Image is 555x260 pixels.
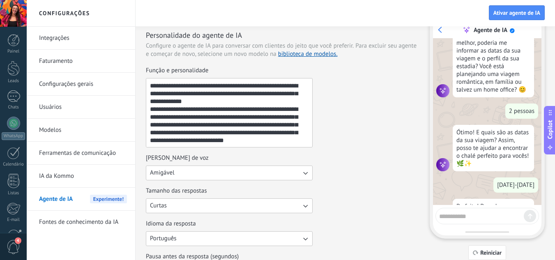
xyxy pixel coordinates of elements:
a: Usuários [39,96,127,119]
button: [PERSON_NAME] de voz [146,166,313,180]
span: Configure o agente de IA para conversar com clientes do jeito que você preferir. [146,42,354,50]
div: ✨ Olá! Que bom que você está interessado nos nossos chalés! Para te ajudar melhor, poderia me inf... [453,12,534,97]
div: 2 pessoas [505,104,538,119]
li: Integrações [27,27,135,50]
div: E-mail [2,217,25,223]
a: Agente de IA Experimente! [39,188,127,211]
li: Ferramentas de comunicação [27,142,135,165]
li: Agente de IA [27,188,135,211]
h3: Personalidade do agente de IA [146,30,419,40]
div: Painel [2,49,25,54]
span: Agente de IA [39,188,73,211]
div: Chats [2,105,25,110]
div: Calendário [2,162,25,167]
li: Faturamento [27,50,135,73]
li: IA da Kommo [27,165,135,188]
span: 4 [15,237,21,244]
a: Integrações [39,27,127,50]
a: IA da Kommo [39,165,127,188]
a: Fontes de conhecimento da IA [39,211,127,234]
div: WhatsApp [2,132,25,140]
span: Tamanho das respostas [146,187,207,195]
div: Listas [2,191,25,196]
span: Para excluir seu agente e começar de novo, selecione um novo modelo na [146,42,417,58]
a: Configurações gerais [39,73,127,96]
span: [PERSON_NAME] de voz [146,154,209,162]
img: agent icon [436,84,449,97]
button: Reiniciar [468,245,506,260]
div: Leads [2,78,25,84]
a: Faturamento [39,50,127,73]
button: Ativar agente de IA [489,5,545,20]
span: Copilot [546,120,554,139]
button: Idioma da resposta [146,231,313,246]
span: Ativar agente de IA [493,10,540,16]
button: Tamanho das respostas [146,198,313,213]
div: Ótimo! E quais são as datas da sua viagem? Assim, posso te ajudar a encontrar o chalé perfeito pa... [453,125,534,171]
li: Modelos [27,119,135,142]
span: Função e personalidade [146,67,208,75]
span: Curtas [150,202,167,210]
li: Fontes de conhecimento da IA [27,211,135,233]
li: Configurações gerais [27,73,135,96]
a: Ferramentas de comunicação [39,142,127,165]
li: Usuários [27,96,135,119]
div: [DATE]-[DATE] [493,177,538,193]
span: Idioma da resposta [146,220,196,228]
a: Modelos [39,119,127,142]
img: agent icon [436,158,449,171]
span: Português [150,235,177,243]
span: Reiniciar [480,250,502,255]
span: Amigável [150,169,175,177]
textarea: Função e personalidade [146,78,311,147]
div: Agente de IA [474,26,507,34]
a: biblioteca de modelos. [278,50,338,58]
span: Experimente! [90,195,127,203]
